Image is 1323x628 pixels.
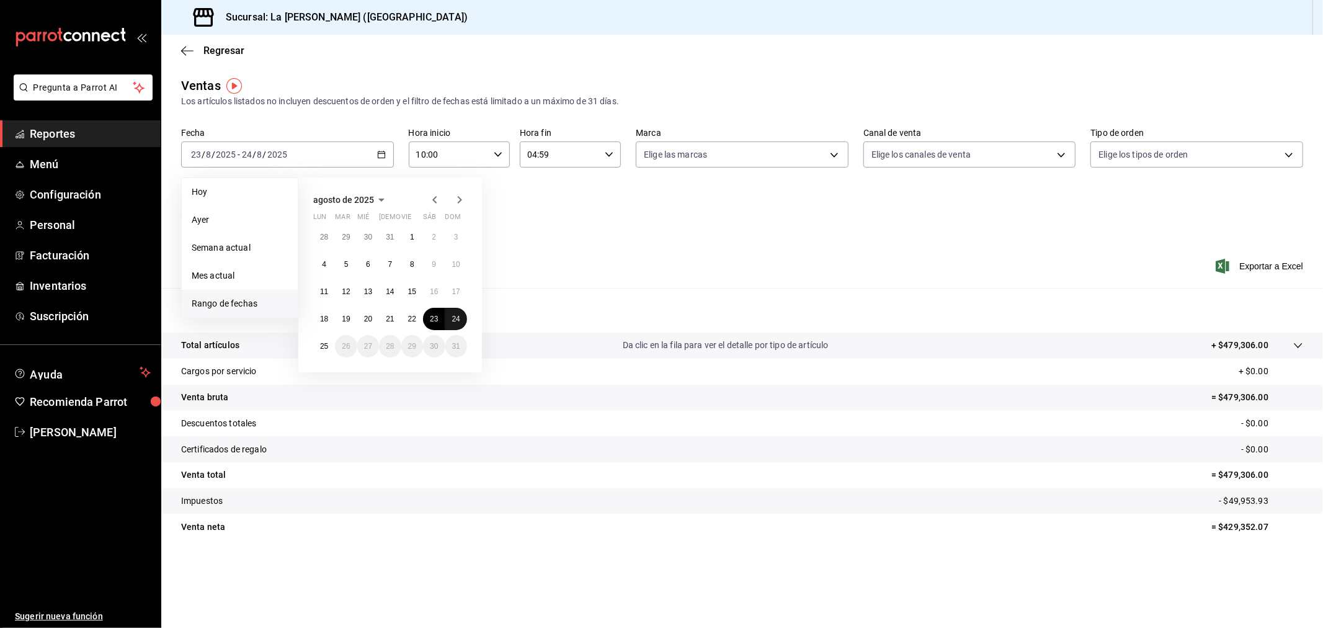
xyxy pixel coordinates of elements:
button: 18 de agosto de 2025 [313,308,335,330]
span: Ayuda [30,365,135,380]
abbr: 9 de agosto de 2025 [432,260,436,269]
span: - [238,150,240,159]
abbr: 25 de agosto de 2025 [320,342,328,351]
label: Canal de venta [863,129,1076,138]
button: 30 de agosto de 2025 [423,335,445,357]
span: Personal [30,217,151,233]
button: 17 de agosto de 2025 [445,280,467,303]
span: / [252,150,256,159]
span: Recomienda Parrot [30,393,151,410]
abbr: 2 de agosto de 2025 [432,233,436,241]
button: 29 de julio de 2025 [335,226,357,248]
button: 21 de agosto de 2025 [379,308,401,330]
span: Elige las marcas [644,148,707,161]
abbr: 8 de agosto de 2025 [410,260,414,269]
abbr: jueves [379,213,452,226]
abbr: 5 de agosto de 2025 [344,260,349,269]
button: Regresar [181,45,244,56]
abbr: 7 de agosto de 2025 [388,260,393,269]
p: - $0.00 [1241,417,1303,430]
span: Pregunta a Parrot AI [33,81,133,94]
img: Tooltip marker [226,78,242,94]
abbr: 4 de agosto de 2025 [322,260,326,269]
button: 6 de agosto de 2025 [357,253,379,276]
button: 10 de agosto de 2025 [445,253,467,276]
button: 11 de agosto de 2025 [313,280,335,303]
abbr: 30 de julio de 2025 [364,233,372,241]
abbr: 30 de agosto de 2025 [430,342,438,351]
abbr: miércoles [357,213,369,226]
abbr: 1 de agosto de 2025 [410,233,414,241]
button: 4 de agosto de 2025 [313,253,335,276]
button: 26 de agosto de 2025 [335,335,357,357]
abbr: 13 de agosto de 2025 [364,287,372,296]
input: -- [190,150,202,159]
abbr: 6 de agosto de 2025 [366,260,370,269]
button: Exportar a Excel [1218,259,1303,274]
p: Venta neta [181,521,225,534]
span: agosto de 2025 [313,195,374,205]
button: 28 de agosto de 2025 [379,335,401,357]
abbr: 26 de agosto de 2025 [342,342,350,351]
abbr: 12 de agosto de 2025 [342,287,350,296]
abbr: 20 de agosto de 2025 [364,315,372,323]
button: 13 de agosto de 2025 [357,280,379,303]
abbr: 10 de agosto de 2025 [452,260,460,269]
span: [PERSON_NAME] [30,424,151,441]
p: Cargos por servicio [181,365,257,378]
p: Impuestos [181,495,223,508]
p: + $479,306.00 [1211,339,1268,352]
button: 15 de agosto de 2025 [401,280,423,303]
abbr: 29 de agosto de 2025 [408,342,416,351]
abbr: 11 de agosto de 2025 [320,287,328,296]
abbr: 22 de agosto de 2025 [408,315,416,323]
span: Ayer [192,213,288,227]
abbr: 28 de agosto de 2025 [386,342,394,351]
p: Descuentos totales [181,417,256,430]
abbr: sábado [423,213,436,226]
button: 3 de agosto de 2025 [445,226,467,248]
span: Rango de fechas [192,297,288,310]
button: 30 de julio de 2025 [357,226,379,248]
p: Da clic en la fila para ver el detalle por tipo de artículo [623,339,829,352]
abbr: 31 de julio de 2025 [386,233,394,241]
label: Hora inicio [409,129,510,138]
button: 24 de agosto de 2025 [445,308,467,330]
p: = $479,306.00 [1211,469,1303,482]
abbr: lunes [313,213,326,226]
span: Configuración [30,186,151,203]
span: Suscripción [30,308,151,325]
abbr: 14 de agosto de 2025 [386,287,394,296]
span: Reportes [30,125,151,142]
input: ---- [267,150,288,159]
input: ---- [215,150,236,159]
button: 1 de agosto de 2025 [401,226,423,248]
label: Fecha [181,129,394,138]
abbr: 24 de agosto de 2025 [452,315,460,323]
button: 16 de agosto de 2025 [423,280,445,303]
button: 5 de agosto de 2025 [335,253,357,276]
button: 8 de agosto de 2025 [401,253,423,276]
div: Ventas [181,76,221,95]
p: = $479,306.00 [1211,391,1303,404]
button: 28 de julio de 2025 [313,226,335,248]
label: Marca [636,129,849,138]
abbr: 16 de agosto de 2025 [430,287,438,296]
button: 31 de julio de 2025 [379,226,401,248]
h3: Sucursal: La [PERSON_NAME] ([GEOGRAPHIC_DATA]) [216,10,468,25]
abbr: 19 de agosto de 2025 [342,315,350,323]
span: Elige los canales de venta [871,148,971,161]
button: 14 de agosto de 2025 [379,280,401,303]
span: / [263,150,267,159]
button: 29 de agosto de 2025 [401,335,423,357]
abbr: domingo [445,213,461,226]
span: Menú [30,156,151,173]
abbr: 27 de agosto de 2025 [364,342,372,351]
p: + $0.00 [1239,365,1303,378]
span: Elige los tipos de orden [1098,148,1188,161]
span: Mes actual [192,269,288,282]
button: 19 de agosto de 2025 [335,308,357,330]
button: 20 de agosto de 2025 [357,308,379,330]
